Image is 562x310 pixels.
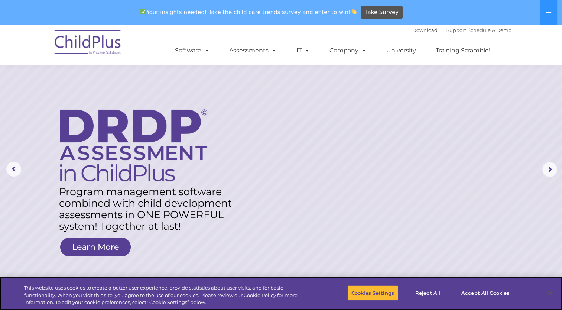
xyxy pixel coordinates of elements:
[446,27,466,33] a: Support
[103,49,126,55] span: Last name
[168,43,217,58] a: Software
[289,43,317,58] a: IT
[457,285,513,301] button: Accept All Cookies
[412,27,438,33] a: Download
[405,285,451,301] button: Reject All
[59,186,239,232] rs-layer: Program management software combined with child development assessments in ONE POWERFUL system! T...
[60,109,207,181] img: DRDP Assessment in ChildPlus
[51,25,125,62] img: ChildPlus by Procare Solutions
[347,285,398,301] button: Cookies Settings
[379,43,423,58] a: University
[361,6,403,19] a: Take Survey
[412,27,511,33] font: |
[103,80,135,85] span: Phone number
[137,5,360,19] span: Your insights needed! Take the child care trends survey and enter to win!
[428,43,499,58] a: Training Scramble!!
[322,43,374,58] a: Company
[468,27,511,33] a: Schedule A Demo
[24,284,309,306] div: This website uses cookies to create a better user experience, provide statistics about user visit...
[365,6,399,19] span: Take Survey
[542,285,558,301] button: Close
[60,238,131,256] a: Learn More
[222,43,284,58] a: Assessments
[140,9,146,14] img: ✅
[351,9,357,14] img: 👏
